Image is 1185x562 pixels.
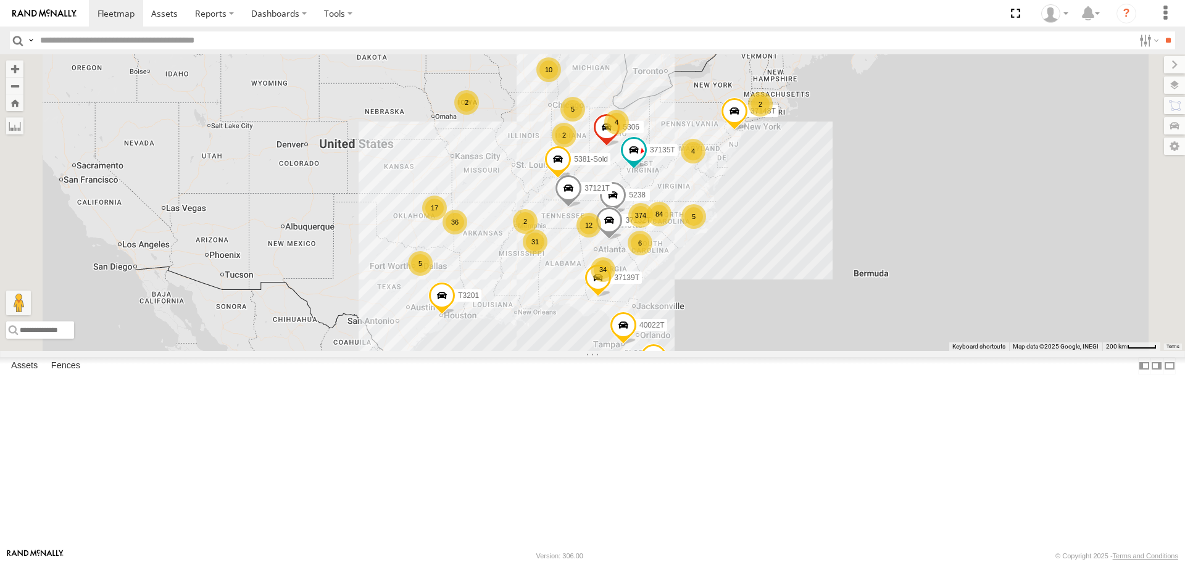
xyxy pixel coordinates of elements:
label: Search Query [26,31,36,49]
button: Drag Pegman onto the map to open Street View [6,291,31,315]
span: 5381-Sold [574,155,608,164]
button: Zoom Home [6,94,23,111]
span: 5306 [623,123,639,132]
a: Terms (opens in new tab) [1166,344,1179,349]
div: 10 [536,57,561,82]
label: Hide Summary Table [1163,357,1176,375]
span: 40022T [639,321,665,329]
div: 34 [591,257,615,282]
div: 36 [443,210,467,234]
span: 37148T [750,107,776,116]
div: 84 [647,202,671,226]
label: Search Filter Options [1134,31,1161,49]
div: © Copyright 2025 - [1055,552,1178,560]
label: Dock Summary Table to the Right [1150,357,1163,375]
div: Version: 306.00 [536,552,583,560]
div: 4 [604,110,629,134]
span: 5238 [629,191,646,199]
label: Measure [6,117,23,134]
div: 17 [422,196,447,220]
button: Map Scale: 200 km per 44 pixels [1102,342,1160,351]
span: 37139T [614,273,639,282]
span: 37121T [584,184,610,192]
button: Keyboard shortcuts [952,342,1005,351]
button: Zoom out [6,77,23,94]
a: Terms and Conditions [1113,552,1178,560]
div: 2 [748,92,773,117]
label: Assets [5,358,44,375]
label: Dock Summary Table to the Left [1138,357,1150,375]
div: 31 [523,229,547,254]
i: ? [1116,4,1136,23]
div: 2 [552,123,576,147]
span: 200 km [1106,343,1127,350]
div: 2 [454,90,479,115]
div: Dwight Wallace [1037,4,1073,23]
label: Fences [45,358,86,375]
div: 2 [513,209,538,234]
div: 6 [628,231,652,255]
img: rand-logo.svg [12,9,77,18]
a: Visit our Website [7,550,64,562]
span: 37135T [650,146,675,154]
button: Zoom in [6,60,23,77]
span: T3201 [458,292,479,300]
div: 12 [576,213,601,238]
div: 4 [681,139,705,163]
div: 5 [681,204,706,229]
div: 5 [408,251,433,276]
span: Map data ©2025 Google, INEGI [1013,343,1099,350]
div: 5 [560,97,585,122]
div: 374 [628,203,653,228]
span: 37132T [625,216,651,225]
label: Map Settings [1164,138,1185,155]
